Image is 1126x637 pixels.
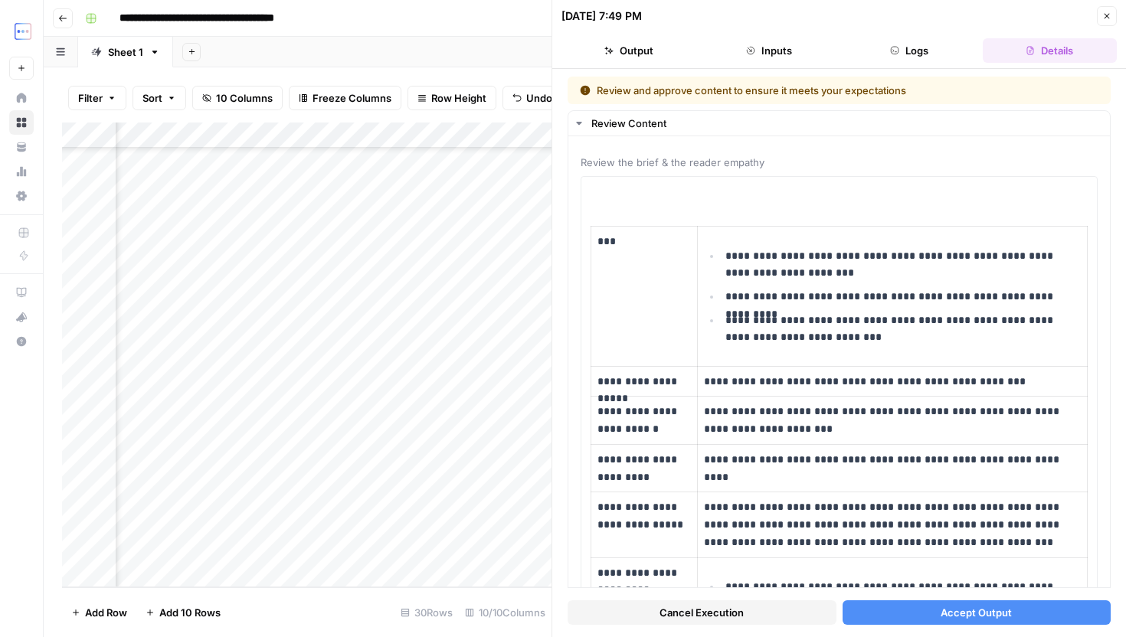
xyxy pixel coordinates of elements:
button: Help + Support [9,329,34,354]
span: Cancel Execution [660,605,744,620]
div: What's new? [10,305,33,328]
button: Sort [133,86,186,110]
span: Freeze Columns [313,90,391,106]
img: TripleDart Logo [9,18,37,45]
button: What's new? [9,305,34,329]
span: Review the brief & the reader empathy [581,155,1098,170]
button: Accept Output [843,600,1111,625]
a: Browse [9,110,34,135]
span: Filter [78,90,103,106]
button: Output [561,38,696,63]
span: Sort [142,90,162,106]
button: Freeze Columns [289,86,401,110]
span: Add 10 Rows [159,605,221,620]
div: [DATE] 7:49 PM [561,8,642,24]
button: Logs [843,38,977,63]
a: Your Data [9,135,34,159]
a: Usage [9,159,34,184]
button: Add 10 Rows [136,600,230,625]
span: Accept Output [941,605,1012,620]
button: Undo [502,86,562,110]
button: Filter [68,86,126,110]
button: Details [983,38,1117,63]
span: Add Row [85,605,127,620]
button: Add Row [62,600,136,625]
a: Settings [9,184,34,208]
button: Review Content [568,111,1110,136]
a: Sheet 1 [78,37,173,67]
div: Review and approve content to ensure it meets your expectations [580,83,1003,98]
button: Workspace: TripleDart [9,12,34,51]
div: 30 Rows [394,600,459,625]
div: 10/10 Columns [459,600,552,625]
span: 10 Columns [216,90,273,106]
button: Cancel Execution [568,600,836,625]
button: Row Height [408,86,496,110]
div: Sheet 1 [108,44,143,60]
button: 10 Columns [192,86,283,110]
a: Home [9,86,34,110]
button: Inputs [702,38,836,63]
span: Undo [526,90,552,106]
span: Row Height [431,90,486,106]
div: Review Content [591,116,1101,131]
a: AirOps Academy [9,280,34,305]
